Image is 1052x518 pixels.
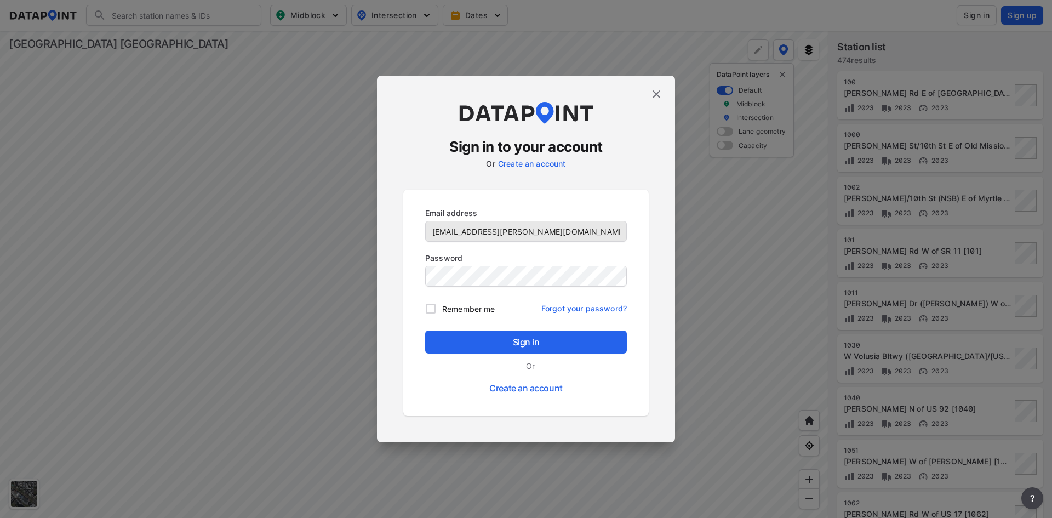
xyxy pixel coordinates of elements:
[425,252,627,264] p: Password
[486,159,495,168] label: Or
[403,137,649,157] h3: Sign in to your account
[519,360,541,372] label: Or
[434,335,618,349] span: Sign in
[541,297,627,314] a: Forgot your password?
[1021,487,1043,509] button: more
[498,159,566,168] a: Create an account
[1028,492,1037,505] span: ?
[442,303,495,315] span: Remember me
[425,331,627,354] button: Sign in
[650,88,663,101] img: close.efbf2170.svg
[458,102,594,124] img: dataPointLogo.9353c09d.svg
[489,383,562,394] a: Create an account
[426,221,626,241] input: you@example.com
[425,207,627,219] p: Email address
